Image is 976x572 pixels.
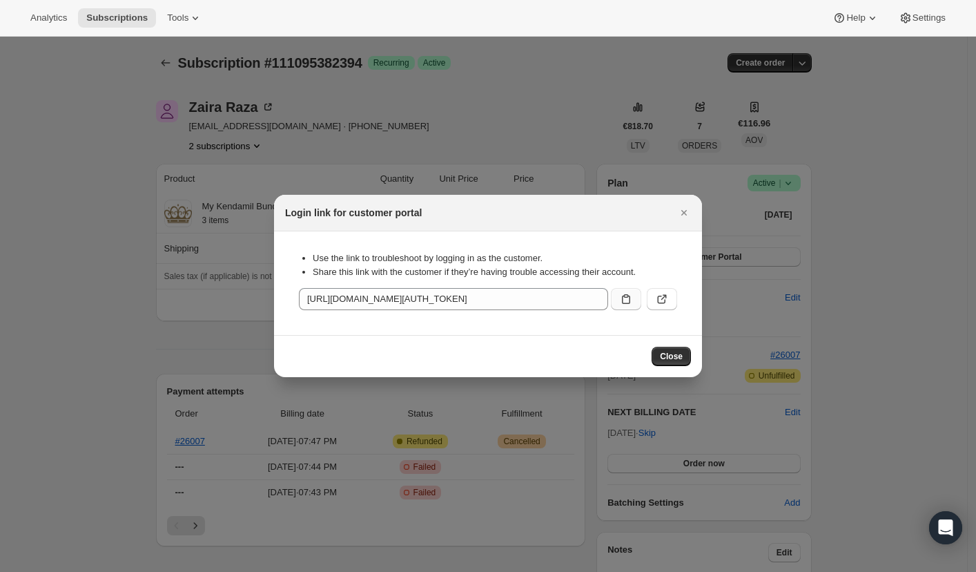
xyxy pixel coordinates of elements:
[652,347,691,366] button: Close
[30,12,67,23] span: Analytics
[78,8,156,28] button: Subscriptions
[159,8,211,28] button: Tools
[285,206,422,220] h2: Login link for customer portal
[912,12,946,23] span: Settings
[167,12,188,23] span: Tools
[929,511,962,544] div: Open Intercom Messenger
[313,265,677,279] li: Share this link with the customer if they’re having trouble accessing their account.
[313,251,677,265] li: Use the link to troubleshoot by logging in as the customer.
[890,8,954,28] button: Settings
[22,8,75,28] button: Analytics
[824,8,887,28] button: Help
[846,12,865,23] span: Help
[660,351,683,362] span: Close
[674,203,694,222] button: Close
[86,12,148,23] span: Subscriptions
